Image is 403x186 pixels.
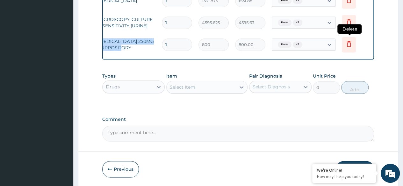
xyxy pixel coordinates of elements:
div: We're Online! [317,167,371,173]
td: [MEDICAL_DATA] 250MG SUPPOSITORY [95,35,159,54]
p: How may I help you today? [317,174,371,179]
label: Pair Diagnosis [249,73,282,79]
div: Select Diagnosis [253,84,290,90]
textarea: Type your message and hit 'Enter' [3,121,121,143]
div: Minimize live chat window [104,3,120,18]
div: Select Item [170,84,195,90]
span: + 2 [293,19,302,26]
label: Item [166,73,177,79]
span: Fever [278,19,291,26]
button: Submit [336,161,374,177]
span: + 2 [293,41,302,48]
td: MICROSCOPY, CULTURE & SENSITIVITY [URINE] [95,13,159,32]
div: Drugs [106,84,120,90]
label: Types [102,73,116,79]
span: We're online! [37,54,88,118]
img: d_794563401_company_1708531726252_794563401 [12,32,26,48]
button: Add [341,81,368,94]
label: Unit Price [313,73,336,79]
span: Fever [278,41,291,48]
label: Comment [102,117,374,122]
span: Delete [337,24,362,34]
button: Previous [102,161,139,177]
div: Chat with us now [33,36,107,44]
